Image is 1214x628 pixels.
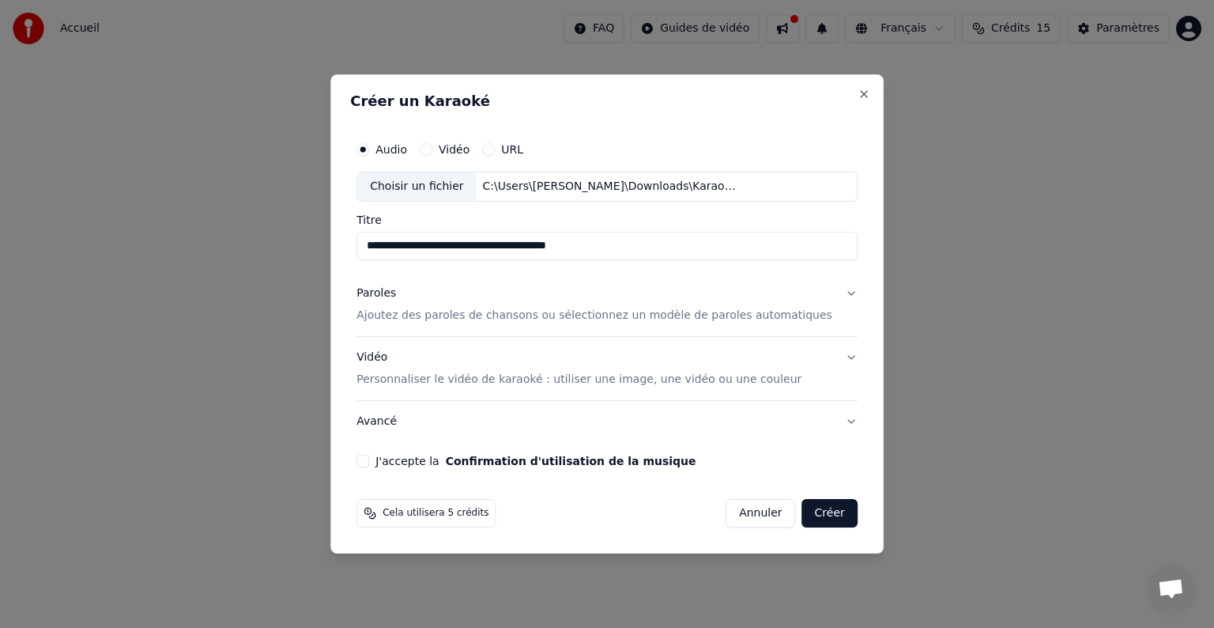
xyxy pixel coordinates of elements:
[439,144,469,155] label: Vidéo
[375,144,407,155] label: Audio
[356,350,801,388] div: Vidéo
[477,179,745,195] div: C:\Users\[PERSON_NAME]\Downloads\Karaoké Je marche seul - [PERSON_NAME].mp3
[446,456,696,467] button: J'accepte la
[726,499,795,528] button: Annuler
[375,456,696,467] label: J'accepte la
[356,286,396,301] div: Paroles
[802,499,858,528] button: Créer
[350,94,864,108] h2: Créer un Karaoké
[356,337,858,400] button: VidéoPersonnaliser le vidéo de karaoké : utiliser une image, une vidéo ou une couleur
[356,214,858,225] label: Titre
[356,273,858,336] button: ParolesAjoutez des paroles de chansons ou sélectionnez un modèle de paroles automatiques
[501,144,523,155] label: URL
[356,308,832,323] p: Ajoutez des paroles de chansons ou sélectionnez un modèle de paroles automatiques
[356,401,858,442] button: Avancé
[357,172,476,201] div: Choisir un fichier
[383,507,488,520] span: Cela utilisera 5 crédits
[356,372,801,388] p: Personnaliser le vidéo de karaoké : utiliser une image, une vidéo ou une couleur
